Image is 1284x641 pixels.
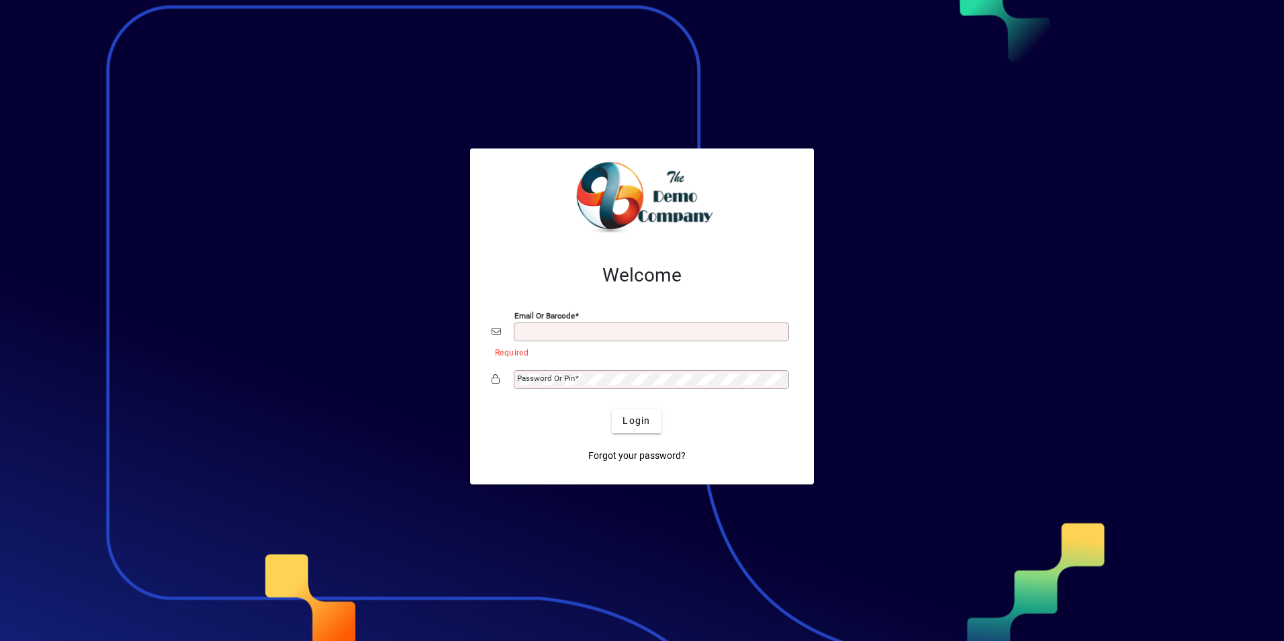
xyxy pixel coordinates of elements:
mat-label: Password or Pin [517,374,575,383]
mat-error: Required [495,345,782,359]
a: Forgot your password? [583,444,691,468]
span: Forgot your password? [588,449,686,463]
button: Login [612,409,661,433]
mat-label: Email or Barcode [514,310,575,320]
span: Login [623,414,650,428]
h2: Welcome [492,264,792,287]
